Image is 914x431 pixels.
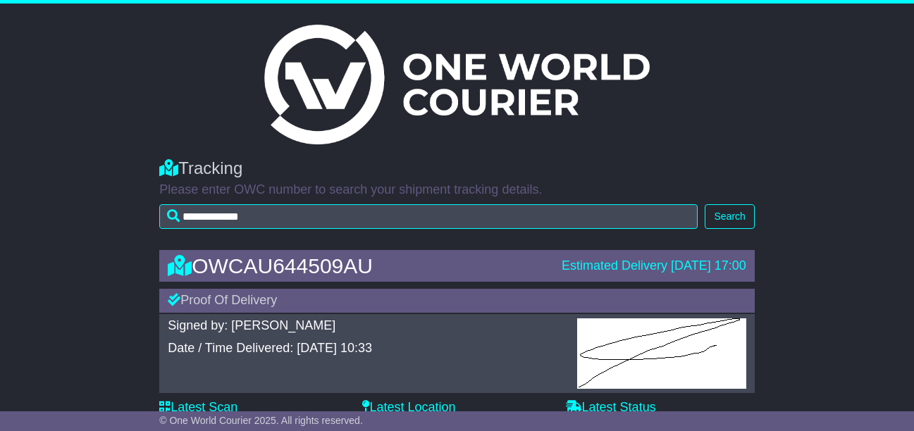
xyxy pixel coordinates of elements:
div: OWCAU644509AU [161,254,555,277]
div: Date / Time Delivered: [DATE] 10:33 [168,341,563,356]
label: Latest Scan [159,400,237,416]
div: Estimated Delivery [DATE] 17:00 [562,258,746,274]
span: © One World Courier 2025. All rights reserved. [159,415,363,426]
label: Latest Location [362,400,455,416]
label: Latest Status [566,400,656,416]
img: GetPodImagePublic [577,318,746,389]
div: Proof Of Delivery [159,289,755,313]
p: Please enter OWC number to search your shipment tracking details. [159,182,755,198]
img: Light [264,25,649,144]
button: Search [705,204,754,229]
div: Tracking [159,158,755,179]
div: Signed by: [PERSON_NAME] [168,318,563,334]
